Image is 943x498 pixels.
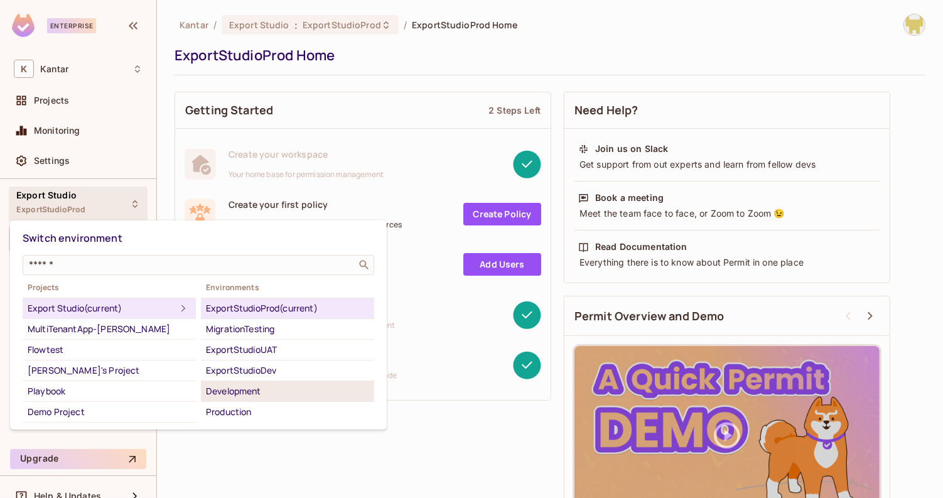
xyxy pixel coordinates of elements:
[23,283,196,293] span: Projects
[28,301,176,316] div: Export Studio (current)
[206,404,369,420] div: Production
[28,363,191,378] div: [PERSON_NAME]'s Project
[206,363,369,378] div: ExportStudioDev
[206,322,369,337] div: MigrationTesting
[28,342,191,357] div: Flowtest
[206,301,369,316] div: ExportStudioProd (current)
[23,231,122,245] span: Switch environment
[28,384,191,399] div: Playbook
[201,283,374,293] span: Environments
[28,404,191,420] div: Demo Project
[206,384,369,399] div: Development
[28,322,191,337] div: MultiTenantApp-[PERSON_NAME]
[206,342,369,357] div: ExportStudioUAT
